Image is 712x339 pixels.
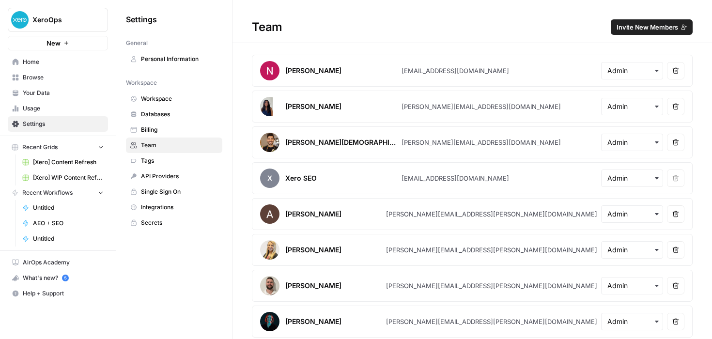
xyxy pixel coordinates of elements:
div: [PERSON_NAME][EMAIL_ADDRESS][PERSON_NAME][DOMAIN_NAME] [386,317,597,326]
a: Settings [8,116,108,132]
a: Usage [8,101,108,116]
a: AEO + SEO [18,216,108,231]
a: Your Data [8,85,108,101]
span: X [260,169,279,188]
div: [PERSON_NAME] [285,245,341,255]
span: AEO + SEO [33,219,104,228]
div: [PERSON_NAME][DEMOGRAPHIC_DATA] [285,138,398,147]
a: [Xero] WIP Content Refresh [18,170,108,185]
a: Home [8,54,108,70]
span: New [46,38,61,48]
a: AirOps Academy [8,255,108,270]
div: [PERSON_NAME][EMAIL_ADDRESS][DOMAIN_NAME] [402,138,561,147]
span: Untitled [33,203,104,212]
span: Help + Support [23,289,104,298]
a: Integrations [126,200,222,215]
button: New [8,36,108,50]
span: Single Sign On [141,187,218,196]
span: Settings [126,14,157,25]
div: [PERSON_NAME][EMAIL_ADDRESS][DOMAIN_NAME] [402,102,561,111]
button: Invite New Members [611,19,693,35]
a: Secrets [126,215,222,231]
a: Databases [126,107,222,122]
div: [PERSON_NAME] [285,66,341,76]
input: Admin [607,245,657,255]
span: Secrets [141,218,218,227]
span: Recent Workflows [22,188,73,197]
div: [PERSON_NAME] [285,317,341,326]
span: Billing [141,125,218,134]
span: Invite New Members [617,22,678,32]
button: What's new? 5 [8,270,108,286]
a: 5 [62,275,69,281]
img: avatar [260,204,279,224]
img: avatar [260,312,279,331]
div: [PERSON_NAME][EMAIL_ADDRESS][PERSON_NAME][DOMAIN_NAME] [386,281,597,291]
div: Xero SEO [285,173,317,183]
a: Browse [8,70,108,85]
span: Tags [141,156,218,165]
input: Admin [607,173,657,183]
input: Admin [607,102,657,111]
span: [Xero] WIP Content Refresh [33,173,104,182]
span: Team [141,141,218,150]
span: Untitled [33,234,104,243]
span: General [126,39,148,47]
span: XeroOps [32,15,91,25]
div: [EMAIL_ADDRESS][DOMAIN_NAME] [402,66,509,76]
button: Help + Support [8,286,108,301]
button: Recent Grids [8,140,108,154]
span: [Xero] Content Refresh [33,158,104,167]
a: Untitled [18,231,108,247]
img: avatar [260,61,279,80]
span: API Providers [141,172,218,181]
a: Untitled [18,200,108,216]
text: 5 [64,276,66,280]
div: Team [232,19,712,35]
a: [Xero] Content Refresh [18,154,108,170]
a: Single Sign On [126,184,222,200]
a: Billing [126,122,222,138]
button: Workspace: XeroOps [8,8,108,32]
img: XeroOps Logo [11,11,29,29]
div: What's new? [8,271,108,285]
span: Integrations [141,203,218,212]
input: Admin [607,281,657,291]
img: avatar [260,133,279,152]
input: Admin [607,209,657,219]
a: Tags [126,153,222,169]
img: avatar [260,97,273,116]
span: Browse [23,73,104,82]
span: Workspace [126,78,157,87]
span: Home [23,58,104,66]
span: Usage [23,104,104,113]
img: avatar [260,240,279,260]
img: avatar [260,276,279,295]
span: AirOps Academy [23,258,104,267]
span: Workspace [141,94,218,103]
div: [PERSON_NAME] [285,281,341,291]
div: [EMAIL_ADDRESS][DOMAIN_NAME] [402,173,509,183]
div: [PERSON_NAME][EMAIL_ADDRESS][PERSON_NAME][DOMAIN_NAME] [386,209,597,219]
span: Personal Information [141,55,218,63]
span: Databases [141,110,218,119]
a: Workspace [126,91,222,107]
span: Settings [23,120,104,128]
span: Your Data [23,89,104,97]
div: [PERSON_NAME][EMAIL_ADDRESS][PERSON_NAME][DOMAIN_NAME] [386,245,597,255]
input: Admin [607,66,657,76]
a: Personal Information [126,51,222,67]
a: Team [126,138,222,153]
a: API Providers [126,169,222,184]
div: [PERSON_NAME] [285,102,341,111]
input: Admin [607,317,657,326]
span: Recent Grids [22,143,58,152]
input: Admin [607,138,657,147]
div: [PERSON_NAME] [285,209,341,219]
button: Recent Workflows [8,185,108,200]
